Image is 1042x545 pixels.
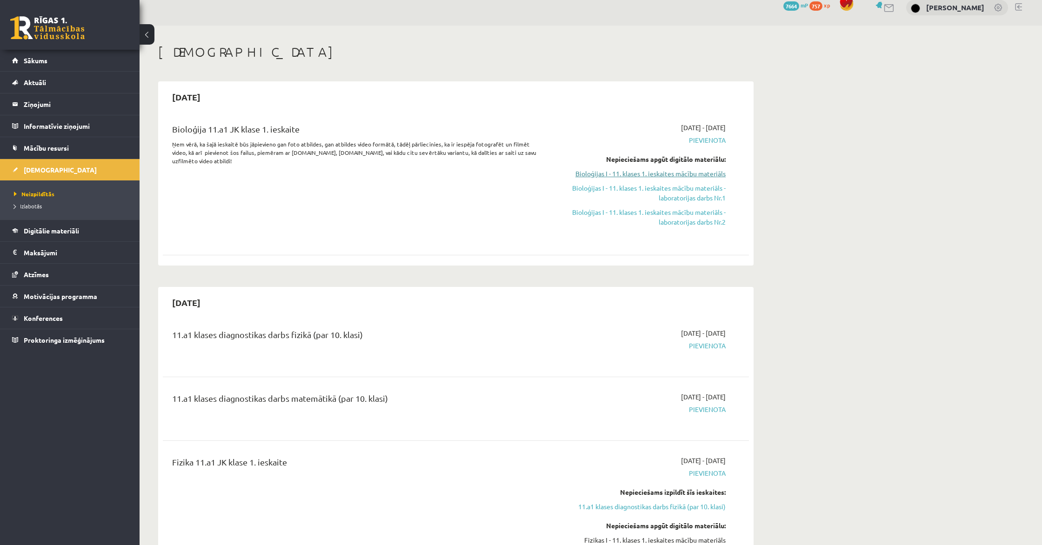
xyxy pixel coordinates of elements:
span: Mācību resursi [24,144,69,152]
span: [DATE] - [DATE] [681,456,726,465]
p: Ņem vērā, ka šajā ieskaitē būs jāpievieno gan foto atbildes, gan atbildes video formātā, tādēļ pā... [172,140,536,165]
a: Digitālie materiāli [12,220,128,241]
legend: Maksājumi [24,242,128,263]
span: Pievienota [550,468,726,478]
a: Mācību resursi [12,137,128,159]
div: 11.a1 klases diagnostikas darbs matemātikā (par 10. klasi) [172,392,536,409]
span: [DATE] - [DATE] [681,123,726,133]
div: 11.a1 klases diagnostikas darbs fizikā (par 10. klasi) [172,328,536,346]
span: [DEMOGRAPHIC_DATA] [24,166,97,174]
a: Bioloģijas I - 11. klases 1. ieskaites mācību materiāls - laboratorijas darbs Nr.2 [550,207,726,227]
span: [DATE] - [DATE] [681,392,726,402]
a: Izlabotās [14,202,130,210]
img: Karīna Frīdenberga [911,4,920,13]
span: 7664 [783,1,799,11]
a: Motivācijas programma [12,286,128,307]
span: Pievienota [550,405,726,414]
span: 757 [809,1,822,11]
span: Pievienota [550,341,726,351]
a: [DEMOGRAPHIC_DATA] [12,159,128,180]
span: Neizpildītās [14,190,54,198]
a: Bioloģijas I - 11. klases 1. ieskaites mācību materiāls - laboratorijas darbs Nr.1 [550,183,726,203]
a: Bioloģijas I - 11. klases 1. ieskaites mācību materiāls [550,169,726,179]
h2: [DATE] [163,86,210,108]
a: Konferences [12,307,128,329]
span: Proktoringa izmēģinājums [24,336,105,344]
div: Nepieciešams apgūt digitālo materiālu: [550,521,726,531]
a: Rīgas 1. Tālmācības vidusskola [10,16,85,40]
span: Motivācijas programma [24,292,97,300]
span: Izlabotās [14,202,42,210]
legend: Informatīvie ziņojumi [24,115,128,137]
a: Aktuāli [12,72,128,93]
a: Sākums [12,50,128,71]
span: xp [824,1,830,9]
a: Informatīvie ziņojumi [12,115,128,137]
h2: [DATE] [163,292,210,313]
div: Fizika 11.a1 JK klase 1. ieskaite [172,456,536,473]
div: Nepieciešams apgūt digitālo materiālu: [550,154,726,164]
h1: [DEMOGRAPHIC_DATA] [158,44,754,60]
span: Konferences [24,314,63,322]
a: Atzīmes [12,264,128,285]
a: Proktoringa izmēģinājums [12,329,128,351]
span: Pievienota [550,135,726,145]
a: 7664 mP [783,1,808,9]
a: Ziņojumi [12,93,128,115]
legend: Ziņojumi [24,93,128,115]
span: Atzīmes [24,270,49,279]
span: [DATE] - [DATE] [681,328,726,338]
div: Nepieciešams izpildīt šīs ieskaites: [550,487,726,497]
a: 757 xp [809,1,835,9]
span: Aktuāli [24,78,46,86]
div: Bioloģija 11.a1 JK klase 1. ieskaite [172,123,536,140]
a: Maksājumi [12,242,128,263]
a: 11.a1 klases diagnostikas darbs fizikā (par 10. klasi) [550,502,726,512]
span: mP [801,1,808,9]
a: Neizpildītās [14,190,130,198]
span: Digitālie materiāli [24,226,79,235]
a: [PERSON_NAME] [926,3,984,12]
span: Sākums [24,56,47,65]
